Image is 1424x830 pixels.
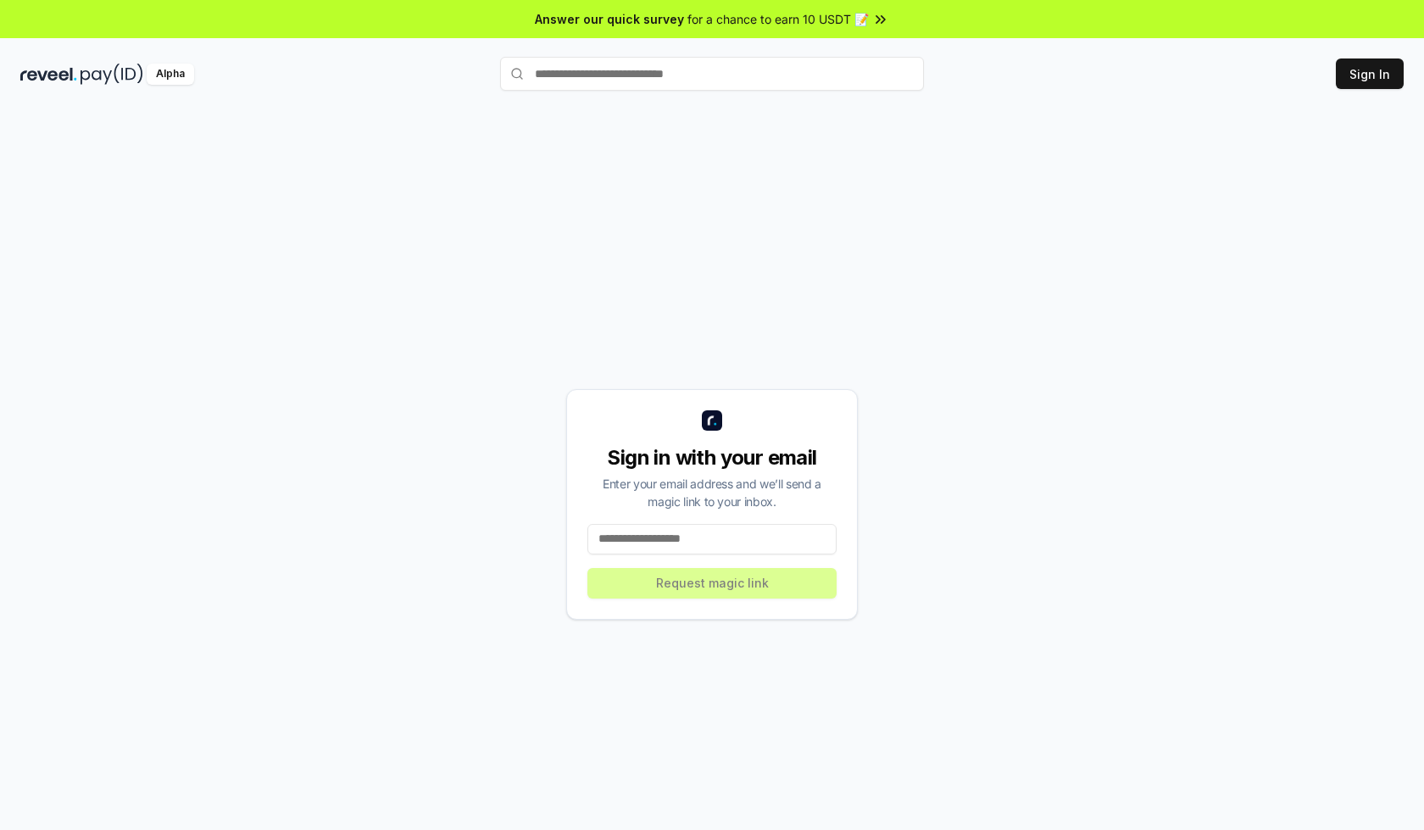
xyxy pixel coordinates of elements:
[702,410,722,431] img: logo_small
[587,444,837,471] div: Sign in with your email
[535,10,684,28] span: Answer our quick survey
[81,64,143,85] img: pay_id
[687,10,869,28] span: for a chance to earn 10 USDT 📝
[587,475,837,510] div: Enter your email address and we’ll send a magic link to your inbox.
[1336,58,1404,89] button: Sign In
[20,64,77,85] img: reveel_dark
[147,64,194,85] div: Alpha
